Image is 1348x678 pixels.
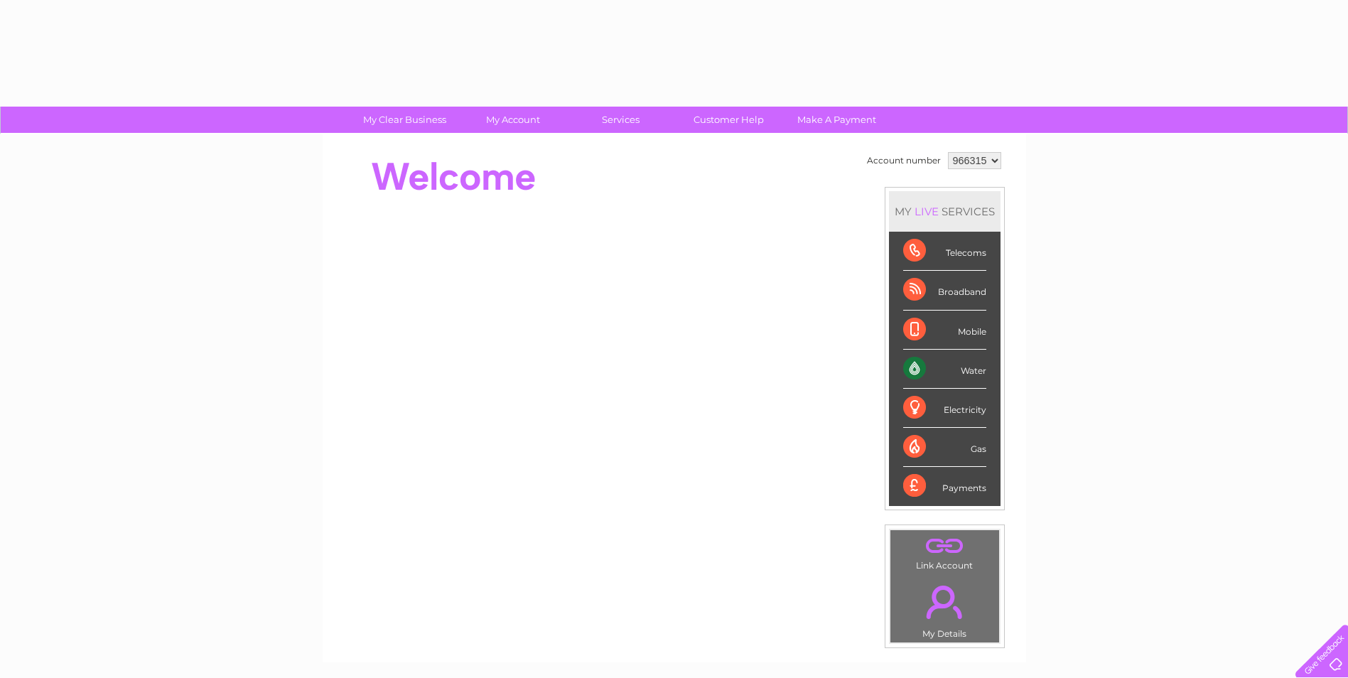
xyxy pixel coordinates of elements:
div: Mobile [903,311,986,350]
a: Make A Payment [778,107,895,133]
a: . [894,534,996,559]
a: Customer Help [670,107,787,133]
div: Telecoms [903,232,986,271]
div: Water [903,350,986,389]
td: Account number [863,149,944,173]
a: My Account [454,107,571,133]
td: Link Account [890,529,1000,574]
a: . [894,577,996,627]
a: My Clear Business [346,107,463,133]
div: MY SERVICES [889,191,1001,232]
div: Gas [903,428,986,467]
div: LIVE [912,205,942,218]
a: Services [562,107,679,133]
td: My Details [890,574,1000,643]
div: Payments [903,467,986,505]
div: Broadband [903,271,986,310]
div: Electricity [903,389,986,428]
